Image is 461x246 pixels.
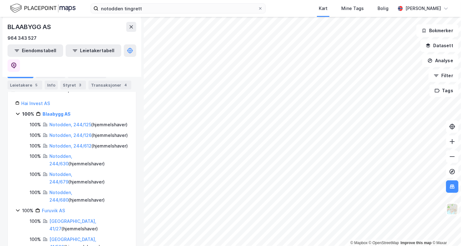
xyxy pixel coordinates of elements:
[49,189,128,204] div: ( hjemmelshaver )
[428,69,458,82] button: Filter
[49,142,128,150] div: ( hjemmelshaver )
[30,132,41,139] div: 100%
[405,5,441,12] div: [PERSON_NAME]
[49,171,128,186] div: ( hjemmelshaver )
[49,122,91,127] a: Notodden, 244/125
[60,81,86,89] div: Styret
[430,216,461,246] iframe: Chat Widget
[8,34,37,42] div: 964 343 527
[416,24,458,37] button: Bokmerker
[341,5,364,12] div: Mine Tags
[30,218,41,225] div: 100%
[22,110,34,118] div: 100%
[30,171,41,178] div: 100%
[49,153,128,168] div: ( hjemmelshaver )
[422,54,458,67] button: Analyse
[429,84,458,97] button: Tags
[8,44,63,57] button: Eiendomstabell
[369,241,399,245] a: OpenStreetMap
[33,82,40,88] div: 5
[66,44,121,57] button: Leietakertabell
[30,153,41,160] div: 100%
[49,218,128,233] div: ( hjemmelshaver )
[22,207,33,214] div: 100%
[49,132,128,139] div: ( hjemmelshaver )
[30,189,41,196] div: 100%
[49,133,92,138] a: Notodden, 244/126
[49,153,72,166] a: Notodden, 244/630
[42,208,65,213] a: Furuvik AS
[98,4,258,13] input: Søk på adresse, matrikkel, gårdeiere, leietakere eller personer
[401,241,432,245] a: Improve this map
[378,5,388,12] div: Bolig
[49,121,128,128] div: ( hjemmelshaver )
[430,216,461,246] div: Kontrollprogram for chat
[43,111,71,117] a: Blaabygg AS
[10,3,76,14] img: logo.f888ab2527a4732fd821a326f86c7f29.svg
[319,5,328,12] div: Kart
[77,82,83,88] div: 3
[49,218,96,231] a: [GEOGRAPHIC_DATA], 41/27
[446,203,458,215] img: Z
[350,241,368,245] a: Mapbox
[49,190,72,203] a: Notodden, 244/680
[30,121,41,128] div: 100%
[88,81,131,89] div: Transaksjoner
[30,236,41,243] div: 100%
[21,101,50,106] a: Hai Invest AS
[8,81,42,89] div: Leietakere
[420,39,458,52] button: Datasett
[123,82,129,88] div: 4
[49,143,92,148] a: Notodden, 244/612
[8,22,52,32] div: BLAABYGG AS
[30,142,41,150] div: 100%
[45,81,58,89] div: Info
[49,172,72,184] a: Notodden, 244/679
